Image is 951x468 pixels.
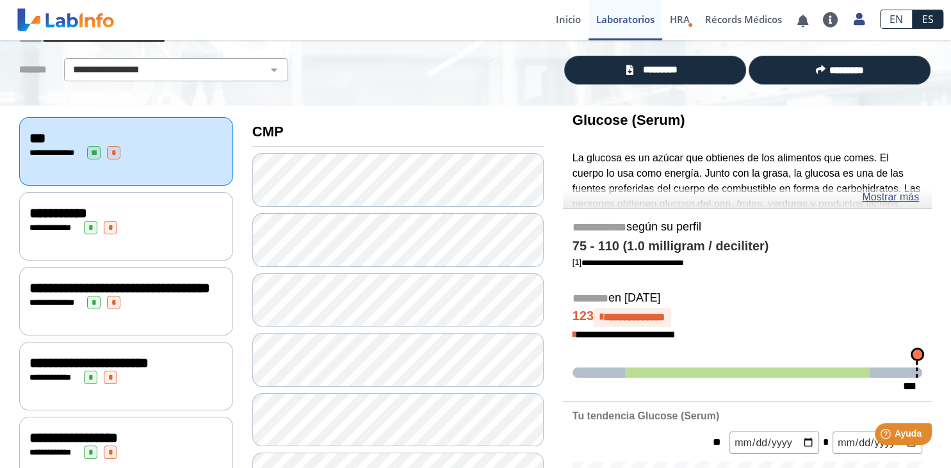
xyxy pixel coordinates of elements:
[573,291,922,306] h5: en [DATE]
[573,239,922,254] h4: 75 - 110 (1.0 milligram / deciliter)
[880,10,913,29] a: EN
[729,432,819,454] input: mm/dd/yyyy
[913,10,943,29] a: ES
[573,308,922,327] h4: 123
[573,220,922,235] h5: según su perfil
[670,13,690,26] span: HRA
[252,124,284,140] b: CMP
[573,257,684,267] a: [1]
[573,150,922,257] p: La glucosa es un azúcar que obtienes de los alimentos que comes. El cuerpo lo usa como energía. J...
[833,432,922,454] input: mm/dd/yyyy
[573,112,685,128] b: Glucose (Serum)
[862,190,919,205] a: Mostrar más
[573,410,719,421] b: Tu tendencia Glucose (Serum)
[837,418,937,454] iframe: Help widget launcher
